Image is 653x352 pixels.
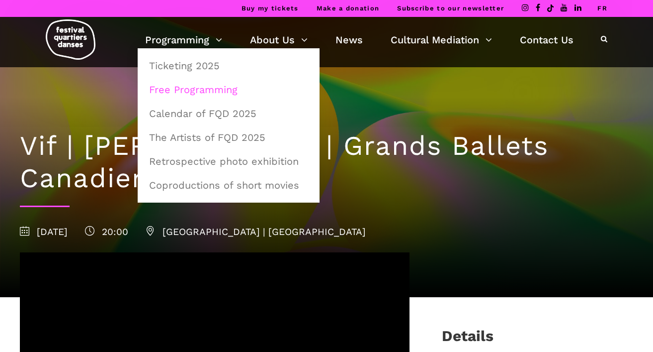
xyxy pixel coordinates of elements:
[143,174,314,197] a: Coproductions of short movies
[391,31,492,48] a: Cultural Mediation
[46,19,95,60] img: logo-fqd-med
[143,102,314,125] a: Calendar of FQD 2025
[250,31,308,48] a: About Us
[145,31,222,48] a: Programming
[242,4,299,12] a: Buy my tickets
[442,327,493,352] h3: Details
[85,226,128,237] span: 20:00
[143,126,314,149] a: The Artists of FQD 2025
[520,31,573,48] a: Contact Us
[317,4,380,12] a: Make a donation
[397,4,504,12] a: Subscribe to our newsletter
[597,4,607,12] a: FR
[143,54,314,77] a: Ticketing 2025
[20,226,68,237] span: [DATE]
[143,150,314,173] a: Retrospective photo exhibition
[335,31,363,48] a: News
[20,130,633,195] h1: Vif | [PERSON_NAME] | Grands Ballets Canadiens
[146,226,366,237] span: [GEOGRAPHIC_DATA] | [GEOGRAPHIC_DATA]
[143,78,314,101] a: Free Programming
